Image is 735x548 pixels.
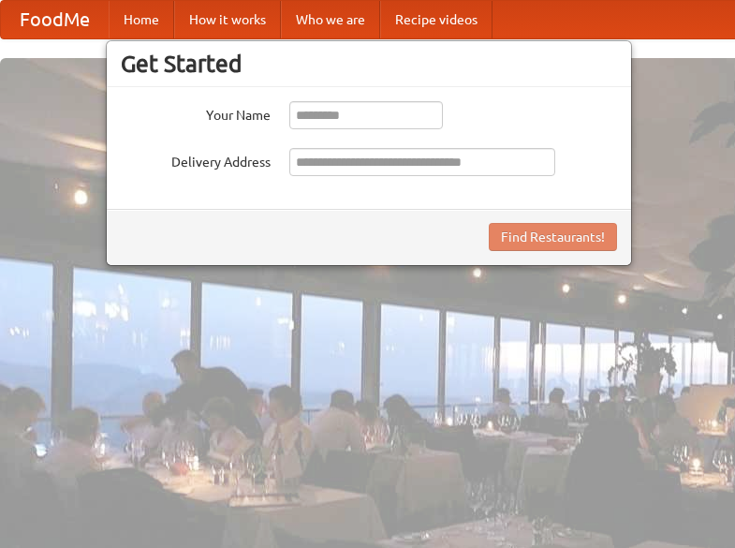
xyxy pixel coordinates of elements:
[121,50,617,78] h3: Get Started
[1,1,109,38] a: FoodMe
[380,1,492,38] a: Recipe videos
[489,223,617,251] button: Find Restaurants!
[121,101,271,125] label: Your Name
[109,1,174,38] a: Home
[174,1,281,38] a: How it works
[281,1,380,38] a: Who we are
[121,148,271,171] label: Delivery Address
